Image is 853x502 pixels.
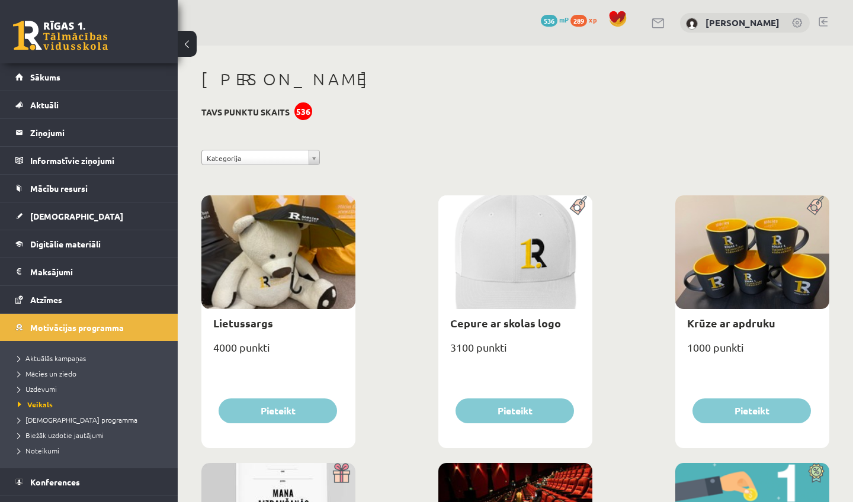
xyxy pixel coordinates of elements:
img: Populāra prece [803,195,829,215]
span: Mācību resursi [30,183,88,194]
img: Loreta Lote Šķeltiņa [686,18,698,30]
legend: Ziņojumi [30,119,163,146]
a: Noteikumi [18,445,166,456]
img: Atlaide [803,463,829,483]
a: Mācies un ziedo [18,368,166,379]
span: Motivācijas programma [30,322,124,333]
a: Konferences [15,468,163,495]
span: 289 [570,15,587,27]
div: 1000 punkti [675,337,829,367]
a: Cepure ar skolas logo [450,316,561,330]
span: mP [559,15,569,24]
span: Kategorija [207,150,304,166]
a: Informatīvie ziņojumi [15,147,163,174]
a: 536 mP [541,15,569,24]
span: Atzīmes [30,294,62,305]
a: Kategorija [201,150,320,165]
a: Aktuālās kampaņas [18,353,166,363]
a: Biežāk uzdotie jautājumi [18,430,166,440]
a: [DEMOGRAPHIC_DATA] [15,202,163,230]
legend: Informatīvie ziņojumi [30,147,163,174]
span: Konferences [30,477,80,487]
a: Digitālie materiāli [15,230,163,258]
span: xp [589,15,597,24]
span: Aktuāli [30,99,59,110]
a: Uzdevumi [18,384,166,394]
a: Krūze ar apdruku [687,316,775,330]
span: Aktuālās kampaņas [18,353,86,363]
button: Pieteikt [456,398,574,423]
span: Veikals [18,400,53,409]
a: Atzīmes [15,286,163,313]
button: Pieteikt [219,398,337,423]
a: Rīgas 1. Tālmācības vidusskola [13,21,108,50]
div: 536 [294,102,312,120]
a: Sākums [15,63,163,91]
a: Maksājumi [15,258,163,285]
h1: [PERSON_NAME] [201,69,829,89]
a: [PERSON_NAME] [706,17,780,28]
span: Sākums [30,72,60,82]
span: Uzdevumi [18,384,57,394]
legend: Maksājumi [30,258,163,285]
span: 536 [541,15,557,27]
span: Digitālie materiāli [30,239,101,249]
a: Aktuāli [15,91,163,118]
a: Ziņojumi [15,119,163,146]
a: Mācību resursi [15,175,163,202]
a: Lietussargs [213,316,273,330]
div: 3100 punkti [438,337,592,367]
button: Pieteikt [692,398,811,423]
span: [DEMOGRAPHIC_DATA] [30,211,123,221]
div: 4000 punkti [201,337,355,367]
span: Noteikumi [18,446,59,455]
img: Populāra prece [566,195,592,215]
span: Biežāk uzdotie jautājumi [18,430,104,440]
span: [DEMOGRAPHIC_DATA] programma [18,415,137,424]
a: Veikals [18,399,166,410]
span: Mācies un ziedo [18,369,76,378]
img: Dāvana ar pārsteigumu [329,463,355,483]
a: 289 xp [570,15,602,24]
h3: Tavs punktu skaits [201,107,290,117]
a: Motivācijas programma [15,314,163,341]
a: [DEMOGRAPHIC_DATA] programma [18,414,166,425]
